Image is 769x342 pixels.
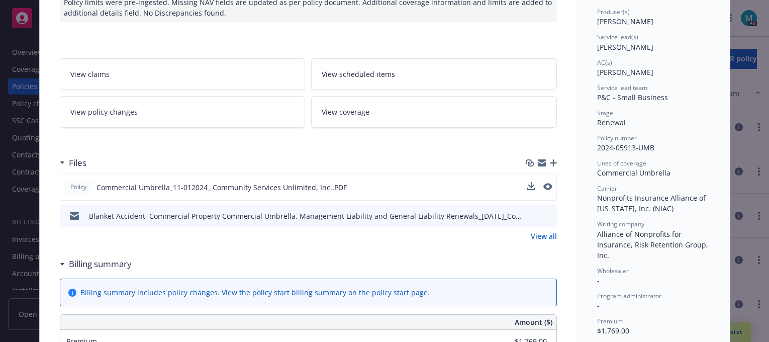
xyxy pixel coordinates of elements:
span: Policy [68,183,88,192]
span: Alliance of Nonprofits for Insurance, Risk Retention Group, Inc. [597,229,710,260]
a: View policy changes [60,96,306,128]
span: View claims [70,69,110,79]
button: download file [527,182,535,193]
span: [PERSON_NAME] [597,67,653,77]
span: P&C - Small Business [597,93,668,102]
span: Wholesaler [597,267,629,275]
span: AC(s) [597,58,612,67]
span: Premium [597,317,623,325]
span: Writing company [597,220,644,228]
a: View claims [60,58,306,90]
a: View all [531,231,557,241]
span: Nonprofits Insurance Alliance of [US_STATE], Inc. (NIAC) [597,193,708,213]
span: [PERSON_NAME] [597,42,653,52]
span: Renewal [597,118,626,127]
span: - [597,276,600,285]
span: - [597,301,600,310]
span: Stage [597,109,613,117]
span: Service lead(s) [597,33,638,41]
button: preview file [544,211,553,221]
a: View scheduled items [311,58,557,90]
span: Commercial Umbrella_11-012024_ Community Services Unlimited, Inc..PDF [97,182,347,193]
span: View policy changes [70,107,138,117]
span: Producer(s) [597,8,630,16]
div: Commercial Umbrella [597,167,710,178]
span: 2024-05913-UMB [597,143,654,152]
div: Billing summary includes policy changes. View the policy start billing summary on the . [80,287,430,298]
h3: Files [69,156,86,169]
button: preview file [543,183,552,190]
span: Program administrator [597,292,661,300]
span: Carrier [597,184,617,193]
h3: Billing summary [69,258,132,271]
div: Billing summary [60,258,132,271]
span: Service lead team [597,83,647,92]
span: $1,769.00 [597,326,629,335]
a: policy start page [372,288,428,297]
span: Amount ($) [515,317,552,327]
div: Files [60,156,86,169]
a: View coverage [311,96,557,128]
span: Policy number [597,134,637,142]
span: [PERSON_NAME] [597,17,653,26]
span: View coverage [322,107,369,117]
span: View scheduled items [322,69,395,79]
button: download file [527,182,535,190]
div: Blanket Accident, Commercial Property Commercial Umbrella, Management Liability and General Liabi... [89,211,524,221]
button: preview file [543,182,552,193]
button: download file [528,211,536,221]
span: Lines of coverage [597,159,646,167]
